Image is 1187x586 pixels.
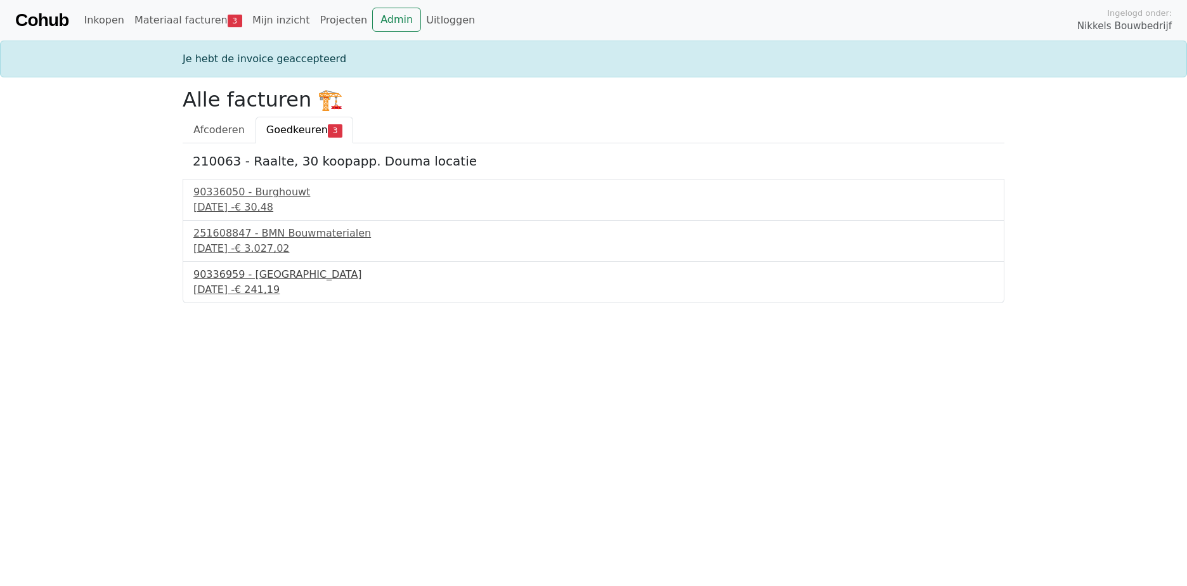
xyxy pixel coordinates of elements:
div: [DATE] - [193,241,994,256]
div: 251608847 - BMN Bouwmaterialen [193,226,994,241]
span: Goedkeuren [266,124,328,136]
a: Mijn inzicht [247,8,315,33]
span: Ingelogd onder: [1107,7,1172,19]
div: [DATE] - [193,282,994,297]
a: Admin [372,8,421,32]
a: Goedkeuren3 [256,117,353,143]
h2: Alle facturen 🏗️ [183,88,1004,112]
span: 3 [228,15,242,27]
div: Je hebt de invoice geaccepteerd [175,51,1012,67]
span: € 241,19 [235,283,280,296]
a: Inkopen [79,8,129,33]
span: 3 [328,124,342,137]
span: € 30,48 [235,201,273,213]
a: Projecten [315,8,372,33]
span: Afcoderen [193,124,245,136]
a: 90336050 - Burghouwt[DATE] -€ 30,48 [193,185,994,215]
span: Nikkels Bouwbedrijf [1077,19,1172,34]
a: 251608847 - BMN Bouwmaterialen[DATE] -€ 3.027,02 [193,226,994,256]
div: [DATE] - [193,200,994,215]
a: Uitloggen [421,8,480,33]
a: 90336959 - [GEOGRAPHIC_DATA][DATE] -€ 241,19 [193,267,994,297]
a: Afcoderen [183,117,256,143]
span: € 3.027,02 [235,242,290,254]
a: Materiaal facturen3 [129,8,247,33]
div: 90336959 - [GEOGRAPHIC_DATA] [193,267,994,282]
h5: 210063 - Raalte, 30 koopapp. Douma locatie [193,153,994,169]
a: Cohub [15,5,68,36]
div: 90336050 - Burghouwt [193,185,994,200]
